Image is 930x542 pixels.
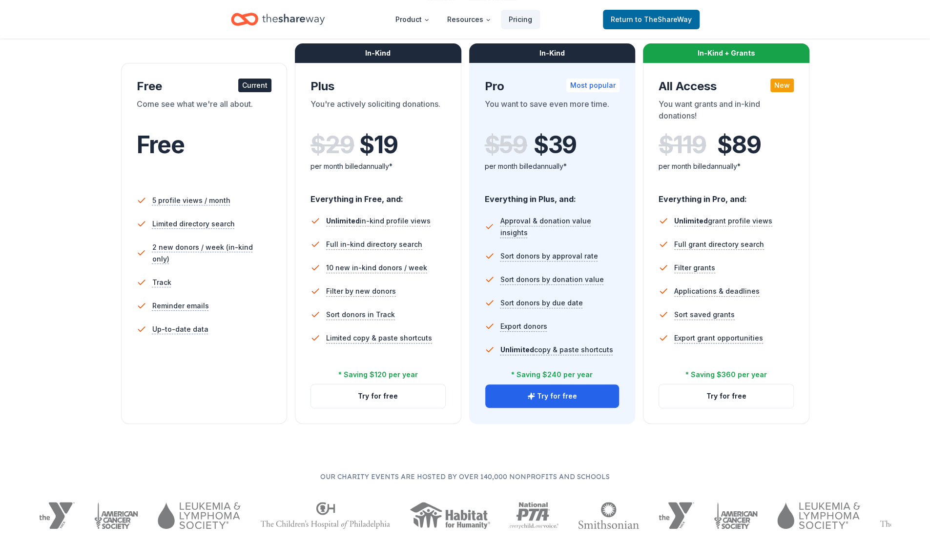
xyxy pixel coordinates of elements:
[137,79,272,94] div: Free
[714,502,758,529] img: American Cancer Society
[485,384,620,408] button: Try for free
[39,502,75,529] img: YMCA
[326,217,431,225] span: in-kind profile views
[485,79,620,94] div: Pro
[388,8,540,31] nav: Main
[310,161,446,172] div: per month billed annually*
[534,131,577,159] span: $ 39
[311,384,445,408] button: Try for free
[338,369,418,381] div: * Saving $120 per year
[469,43,636,63] div: In-Kind
[500,345,613,354] span: copy & paste shortcuts
[635,15,692,23] span: to TheShareWay
[659,502,694,529] img: YMCA
[659,79,794,94] div: All Access
[326,285,396,297] span: Filter by new donors
[777,502,860,529] img: Leukemia & Lymphoma Society
[310,79,446,94] div: Plus
[326,309,395,321] span: Sort donors in Track
[674,285,760,297] span: Applications & deadlines
[659,98,794,125] div: You want grants and in-kind donations!
[231,8,325,31] a: Home
[674,332,763,344] span: Export grant opportunities
[485,185,620,205] div: Everything in Plus, and:
[326,239,422,250] span: Full in-kind directory search
[685,369,767,381] div: * Saving $360 per year
[485,98,620,125] div: You want to save even more time.
[659,185,794,205] div: Everything in Pro, and:
[310,185,446,205] div: Everything in Free, and:
[500,297,583,309] span: Sort donors by due date
[643,43,809,63] div: In-Kind + Grants
[500,274,604,285] span: Sort donors by donation value
[152,218,235,230] span: Limited directory search
[439,10,499,29] button: Resources
[410,502,490,529] img: Habitat for Humanity
[500,250,598,262] span: Sort donors by approval rate
[674,262,715,274] span: Filter grants
[717,131,761,159] span: $ 89
[485,161,620,172] div: per month billed annually*
[388,10,437,29] button: Product
[326,262,427,274] span: 10 new in-kind donors / week
[770,79,794,92] div: New
[510,502,559,529] img: National PTA
[152,300,209,312] span: Reminder emails
[659,384,793,408] button: Try for free
[578,502,639,529] img: Smithsonian
[295,43,461,63] div: In-Kind
[674,239,764,250] span: Full grant directory search
[260,502,390,529] img: The Children's Hospital of Philadelphia
[137,130,185,159] span: Free
[501,10,540,29] a: Pricing
[674,309,735,321] span: Sort saved grants
[152,241,271,265] span: 2 new donors / week (in-kind only)
[238,79,271,92] div: Current
[359,131,397,159] span: $ 19
[674,217,708,225] span: Unlimited
[566,79,620,92] div: Most popular
[326,332,432,344] span: Limited copy & paste shortcuts
[500,215,620,239] span: Approval & donation value insights
[152,323,208,335] span: Up-to-date data
[500,345,534,354] span: Unlimited
[659,161,794,172] div: per month billed annually*
[152,277,171,288] span: Track
[94,502,139,529] img: American Cancer Society
[500,321,547,332] span: Export donors
[611,14,692,25] span: Return
[152,195,230,206] span: 5 profile views / month
[137,98,272,125] div: Come see what we're all about.
[603,10,700,29] a: Returnto TheShareWay
[310,98,446,125] div: You're actively soliciting donations.
[158,502,240,529] img: Leukemia & Lymphoma Society
[39,471,891,482] p: Our charity events are hosted by over 140,000 nonprofits and schools
[674,217,772,225] span: grant profile views
[511,369,593,381] div: * Saving $240 per year
[326,217,360,225] span: Unlimited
